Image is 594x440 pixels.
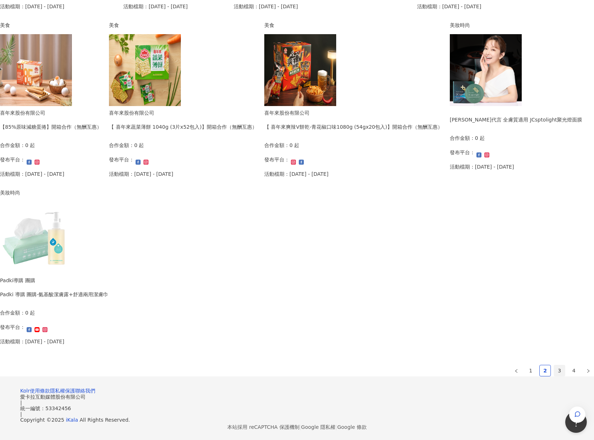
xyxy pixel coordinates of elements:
span: | [20,400,22,405]
li: Previous Page [511,365,522,376]
a: Google 條款 [337,424,367,430]
p: 0 起 [289,141,299,149]
div: 統一編號：53342456 [20,405,574,411]
p: 發布平台： [264,156,289,164]
div: 【 喜年來蔬菜薄餅 1040g (3片x52包入)】開箱合作（無酬互惠） [109,123,257,131]
p: 合作金額： [450,134,475,142]
li: Next Page [582,365,594,376]
p: 活動檔期：[DATE] - [DATE] [264,170,329,178]
span: | [20,411,22,417]
li: 1 [525,365,536,376]
a: 3 [554,365,565,376]
div: 愛卡拉互動媒體股份有限公司 [20,394,574,400]
a: 4 [568,365,579,376]
iframe: Help Scout Beacon - Open [565,411,587,433]
li: 3 [554,365,565,376]
p: 活動檔期：[DATE] - [DATE] [417,3,481,10]
span: | [335,424,337,430]
button: right [582,365,594,376]
p: 活動檔期：[DATE] - [DATE] [109,170,173,178]
a: 1 [525,365,536,376]
span: left [514,369,518,373]
img: 喜年來爽辣V餅乾-青花椒口味1080g (54gx20包入) [264,34,336,106]
div: Copyright © 2025 All Rights Reserved. [20,417,574,423]
a: Google 隱私權 [301,424,335,430]
div: 美食 [109,21,257,29]
div: 美妝時尚 [450,21,582,29]
p: 發布平台： [109,156,134,164]
div: 喜年來股份有限公司 [109,109,257,117]
button: left [511,365,522,376]
p: 活動檔期：[DATE] - [DATE] [123,3,188,10]
a: 隱私權保護 [50,388,75,394]
span: 本站採用 reCAPTCHA 保護機制 [227,423,366,431]
p: 合作金額： [109,141,134,149]
img: 喜年來蔬菜薄餅 1040g (3片x52包入 [109,34,181,106]
li: 2 [539,365,551,376]
p: 發布平台： [450,148,475,156]
div: [PERSON_NAME]代言 全膚質適用 JCsptolight聚光燈面膜 [450,116,582,124]
p: 0 起 [134,141,144,149]
p: 活動檔期：[DATE] - [DATE] [450,163,514,171]
span: right [586,369,590,373]
a: Kolr [20,388,30,394]
li: 4 [568,365,580,376]
p: 活動檔期：[DATE] - [DATE] [234,3,298,10]
a: iKala [66,417,78,423]
div: 喜年來股份有限公司 [264,109,443,117]
p: 合作金額： [264,141,289,149]
a: 2 [540,365,550,376]
img: 聚光燈面膜推廣 [450,34,522,106]
div: 【 喜年來爽辣V餅乾-青花椒口味1080g (54gx20包入)】開箱合作（無酬互惠） [264,123,443,131]
a: 聯絡我們 [75,388,95,394]
div: 美食 [264,21,443,29]
a: 使用條款 [30,388,50,394]
p: 0 起 [475,134,485,142]
p: 0 起 [25,309,35,317]
span: | [300,424,301,430]
p: 0 起 [25,141,35,149]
